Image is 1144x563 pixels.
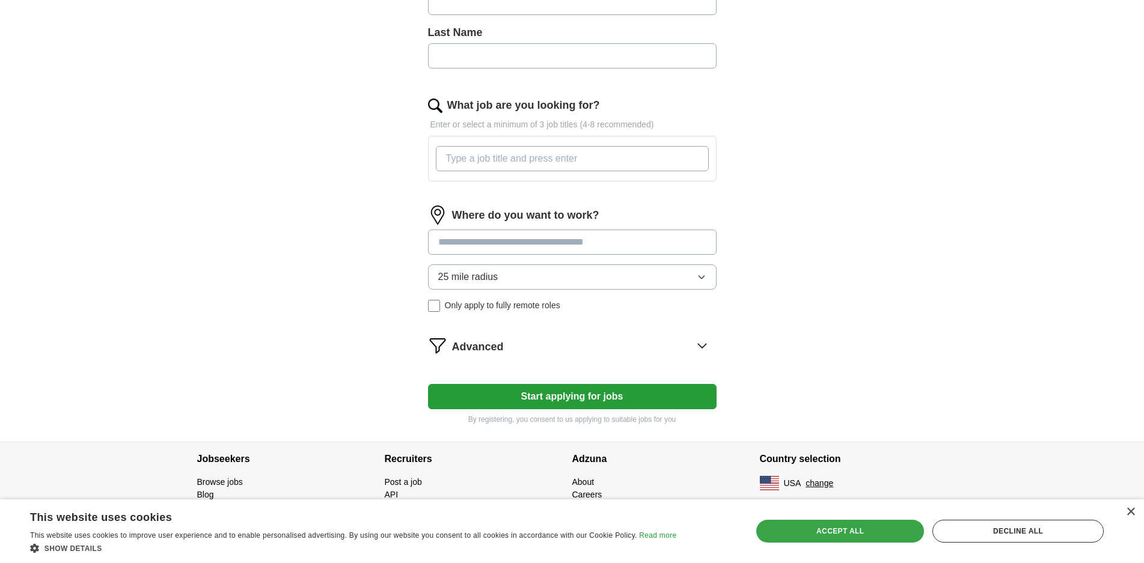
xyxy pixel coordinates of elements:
[385,477,422,487] a: Post a job
[436,146,709,171] input: Type a job title and press enter
[30,542,676,554] div: Show details
[428,264,717,290] button: 25 mile radius
[572,477,595,487] a: About
[197,490,214,499] a: Blog
[1126,508,1135,517] div: Close
[428,205,447,225] img: location.png
[756,520,924,543] div: Accept all
[639,531,676,540] a: Read more, opens a new window
[30,531,637,540] span: This website uses cookies to improve user experience and to enable personalised advertising. By u...
[385,490,399,499] a: API
[428,336,447,355] img: filter
[760,476,779,490] img: US flag
[447,97,600,114] label: What job are you looking for?
[572,490,602,499] a: Careers
[428,118,717,131] p: Enter or select a minimum of 3 job titles (4-8 recommended)
[445,299,560,312] span: Only apply to fully remote roles
[428,414,717,425] p: By registering, you consent to us applying to suitable jobs for you
[438,270,498,284] span: 25 mile radius
[452,207,599,224] label: Where do you want to work?
[932,520,1104,543] div: Decline all
[30,507,646,525] div: This website uses cookies
[452,339,504,355] span: Advanced
[760,442,947,476] h4: Country selection
[428,300,440,312] input: Only apply to fully remote roles
[428,25,717,41] label: Last Name
[428,99,442,113] img: search.png
[197,477,243,487] a: Browse jobs
[428,384,717,409] button: Start applying for jobs
[784,477,801,490] span: USA
[44,544,102,553] span: Show details
[806,477,833,490] button: change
